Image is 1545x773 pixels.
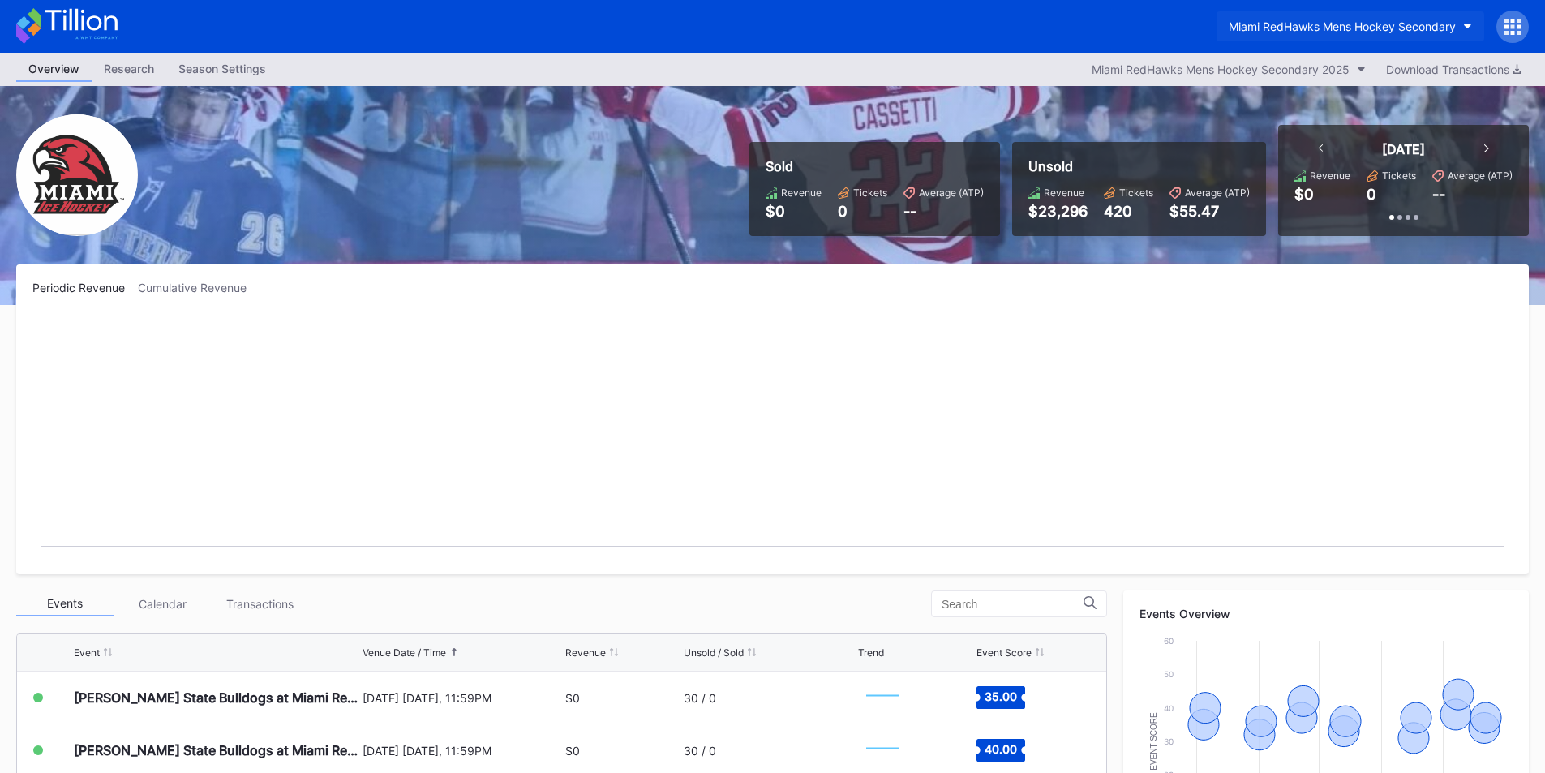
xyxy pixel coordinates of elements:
div: Periodic Revenue [32,281,138,294]
a: Research [92,57,166,82]
div: 0 [838,203,887,220]
div: Revenue [1310,170,1350,182]
text: 50 [1164,669,1174,679]
div: [DATE] [DATE], 11:59PM [363,744,562,758]
div: Venue Date / Time [363,646,446,659]
text: 40 [1164,703,1174,713]
svg: Chart title [858,677,907,718]
button: Miami RedHawks Mens Hockey Secondary 2025 [1084,58,1374,80]
div: 420 [1104,203,1153,220]
text: 60 [1164,636,1174,646]
div: 30 / 0 [684,691,716,705]
div: Research [92,57,166,80]
div: Transactions [211,591,308,616]
div: [PERSON_NAME] State Bulldogs at Miami Redhawks Mens Hockey [74,689,358,706]
div: $0 [565,744,580,758]
div: Events Overview [1139,607,1513,621]
div: Season Settings [166,57,278,80]
div: Revenue [1044,187,1084,199]
div: Revenue [565,646,606,659]
div: Tickets [1119,187,1153,199]
text: 40.00 [985,742,1017,756]
div: Download Transactions [1386,62,1521,76]
button: Miami RedHawks Mens Hockey Secondary [1217,11,1484,41]
div: $55.47 [1169,203,1250,220]
svg: Chart title [858,730,907,771]
div: Sold [766,158,984,174]
div: Unsold [1028,158,1250,174]
img: Miami_RedHawks_Mens_Hockey_Secondary.png [16,114,138,236]
div: -- [903,203,984,220]
div: Tickets [1382,170,1416,182]
div: Events [16,591,114,616]
div: Revenue [781,187,822,199]
div: Miami RedHawks Mens Hockey Secondary 2025 [1092,62,1350,76]
div: 30 / 0 [684,744,716,758]
div: $0 [766,203,822,220]
div: Event [74,646,100,659]
a: Overview [16,57,92,82]
svg: Chart title [32,315,1513,558]
div: [DATE] [DATE], 11:59PM [363,691,562,705]
div: Average (ATP) [919,187,984,199]
div: Miami RedHawks Mens Hockey Secondary [1229,19,1456,33]
div: Unsold / Sold [684,646,744,659]
a: Season Settings [166,57,278,82]
div: Tickets [853,187,887,199]
div: Cumulative Revenue [138,281,260,294]
button: Download Transactions [1378,58,1529,80]
div: Average (ATP) [1448,170,1513,182]
div: Average (ATP) [1185,187,1250,199]
div: Trend [858,646,884,659]
div: Calendar [114,591,211,616]
div: Event Score [976,646,1032,659]
div: -- [1432,186,1445,203]
div: 0 [1367,186,1376,203]
text: Event Score [1149,712,1158,771]
text: 35.00 [985,689,1017,703]
div: $0 [1294,186,1314,203]
text: 30 [1164,736,1174,746]
div: [PERSON_NAME] State Bulldogs at Miami Redhawks Mens Hockey [74,742,358,758]
div: [DATE] [1382,141,1425,157]
input: Search [942,598,1084,611]
div: $23,296 [1028,203,1088,220]
div: $0 [565,691,580,705]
